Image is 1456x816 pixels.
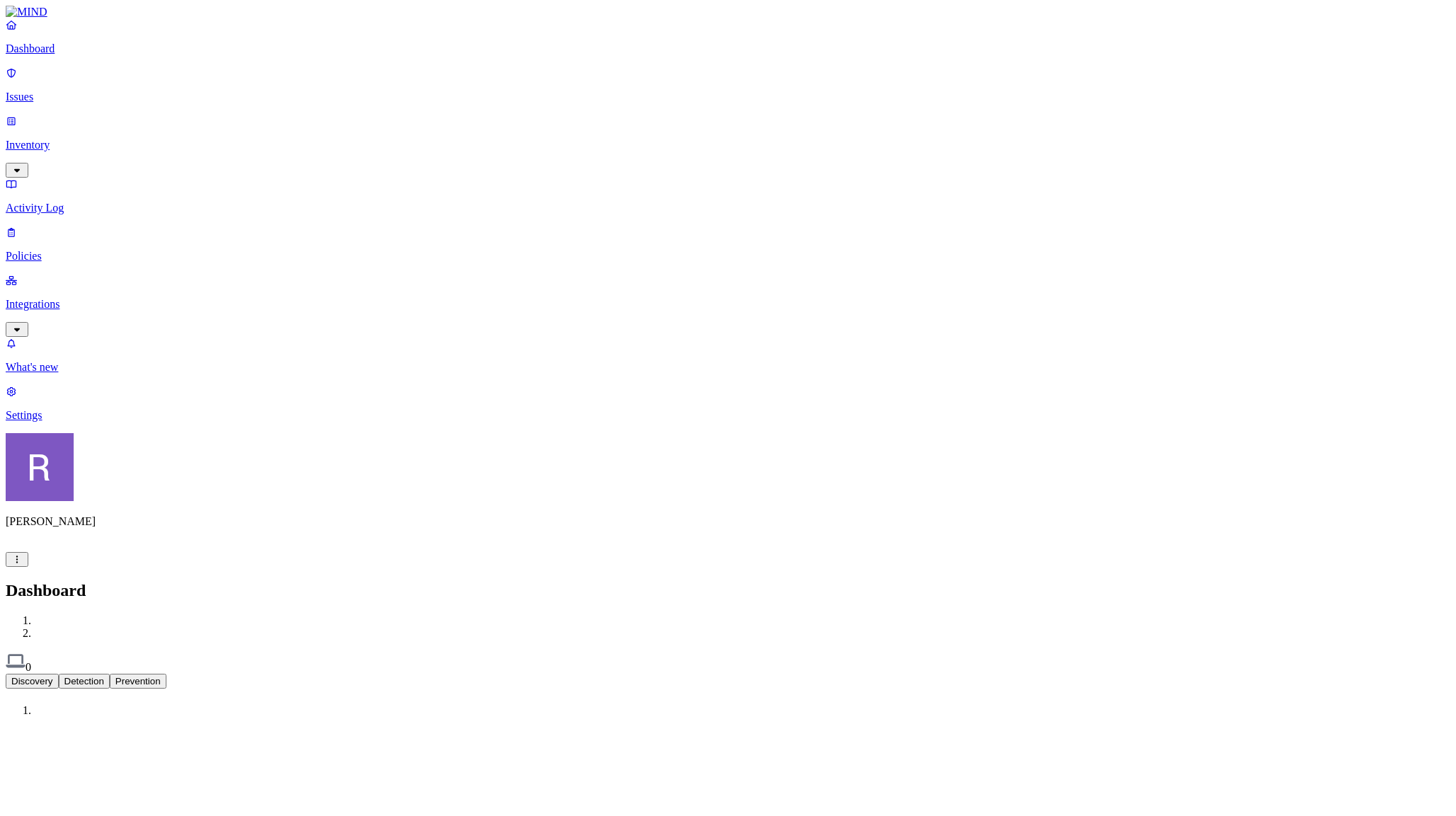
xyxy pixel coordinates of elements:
a: Issues [6,67,1450,103]
p: [PERSON_NAME] [6,515,1450,528]
p: What's new [6,361,1450,374]
p: Dashboard [6,42,1450,55]
p: Activity Log [6,202,1450,214]
a: Dashboard [6,18,1450,55]
button: Discovery [6,674,59,689]
p: Inventory [6,139,1450,151]
button: Detection [59,674,110,689]
a: Activity Log [6,178,1450,214]
a: MIND [6,6,1450,18]
a: Settings [6,385,1450,422]
span: 0 [25,661,31,673]
p: Issues [6,91,1450,103]
a: What's new [6,337,1450,374]
button: Prevention [110,674,166,689]
a: Policies [6,226,1450,263]
img: MIND [6,6,47,18]
p: Integrations [6,298,1450,311]
h2: Dashboard [6,581,1450,600]
p: Settings [6,409,1450,422]
img: Rich Thompson [6,433,74,501]
a: Integrations [6,274,1450,335]
img: svg%3e [6,651,25,671]
p: Policies [6,250,1450,263]
a: Inventory [6,115,1450,176]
